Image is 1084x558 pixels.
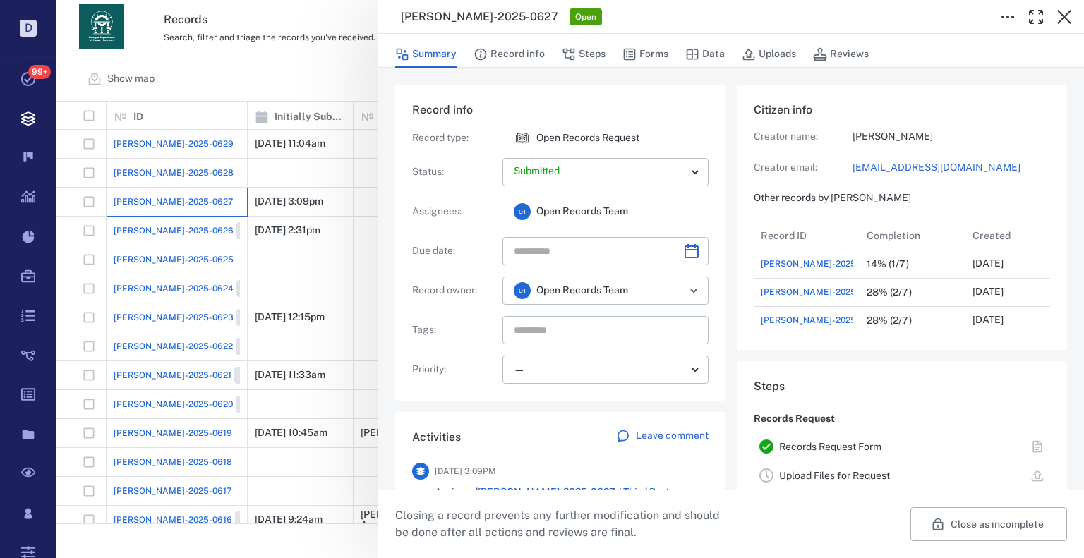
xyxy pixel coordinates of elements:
[910,507,1067,541] button: Close as incomplete
[1050,3,1078,31] button: Close
[972,216,1011,255] div: Created
[435,463,496,480] span: [DATE] 3:09PM
[867,287,912,298] div: 28% (2/7)
[754,191,1050,205] p: Other records by [PERSON_NAME]
[572,11,599,23] span: Open
[779,441,881,452] a: Records Request Form
[754,130,853,144] p: Creator name:
[754,161,853,175] p: Creator email:
[742,41,796,68] button: Uploads
[412,323,497,337] p: Tags :
[965,222,1071,250] div: Created
[622,41,668,68] button: Forms
[412,429,461,446] h6: Activities
[754,378,1050,395] h6: Steps
[536,205,628,219] span: Open Records Team
[514,282,531,299] div: O T
[514,130,531,147] img: icon Open Records Request
[685,41,725,68] button: Data
[536,131,639,145] p: Open Records Request
[536,284,628,298] span: Open Records Team
[860,222,965,250] div: Completion
[636,429,709,443] p: Leave comment
[972,257,1004,271] p: [DATE]
[514,164,686,178] p: Submitted
[754,222,860,250] div: Record ID
[395,85,725,412] div: Record infoRecord type:icon Open Records RequestOpen Records RequestStatus:Assignees:OTOpen Recor...
[761,284,922,301] a: [PERSON_NAME]-2025-0626
[412,102,709,119] h6: Record info
[754,406,835,432] p: Records Request
[562,41,606,68] button: Steps
[1022,3,1050,31] button: Toggle Fullscreen
[616,429,709,446] a: Leave comment
[761,314,879,327] span: [PERSON_NAME]-2025-0616
[972,285,1004,299] p: [DATE]
[435,486,675,511] a: [PERSON_NAME]-2025-0627 / Third Party Upload
[412,205,497,219] p: Assignees :
[972,313,1004,327] p: [DATE]
[20,20,37,37] p: D
[684,281,704,301] button: Open
[395,507,731,541] p: Closing a record prevents any further modification and should be done after all actions and revie...
[412,363,497,377] p: Priority :
[412,284,497,298] p: Record owner :
[813,41,869,68] button: Reviews
[761,312,921,329] a: [PERSON_NAME]-2025-0616
[867,216,920,255] div: Completion
[994,3,1022,31] button: Toggle to Edit Boxes
[514,362,686,378] div: —
[412,165,497,179] p: Status :
[867,315,912,326] div: 28% (2/7)
[514,130,531,147] div: Open Records Request
[754,102,1050,119] h6: Citizen info
[474,41,545,68] button: Record info
[28,65,51,79] span: 99+
[853,130,1050,144] p: [PERSON_NAME]
[677,237,706,265] button: Choose date
[853,161,1050,175] a: [EMAIL_ADDRESS][DOMAIN_NAME]
[412,131,497,145] p: Record type :
[395,41,457,68] button: Summary
[435,485,709,513] span: Assigned step to
[761,216,807,255] div: Record ID
[761,286,881,298] span: [PERSON_NAME]-2025-0626
[32,10,61,23] span: Help
[761,257,880,270] a: [PERSON_NAME]-2025-0627
[401,8,558,25] h3: [PERSON_NAME]-2025-0627
[412,244,497,258] p: Due date :
[737,85,1067,361] div: Citizen infoCreator name:[PERSON_NAME]Creator email:[EMAIL_ADDRESS][DOMAIN_NAME]Other records by ...
[867,259,909,269] div: 14% (1/7)
[779,470,890,481] a: Upload Files for Request
[514,203,531,220] div: O T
